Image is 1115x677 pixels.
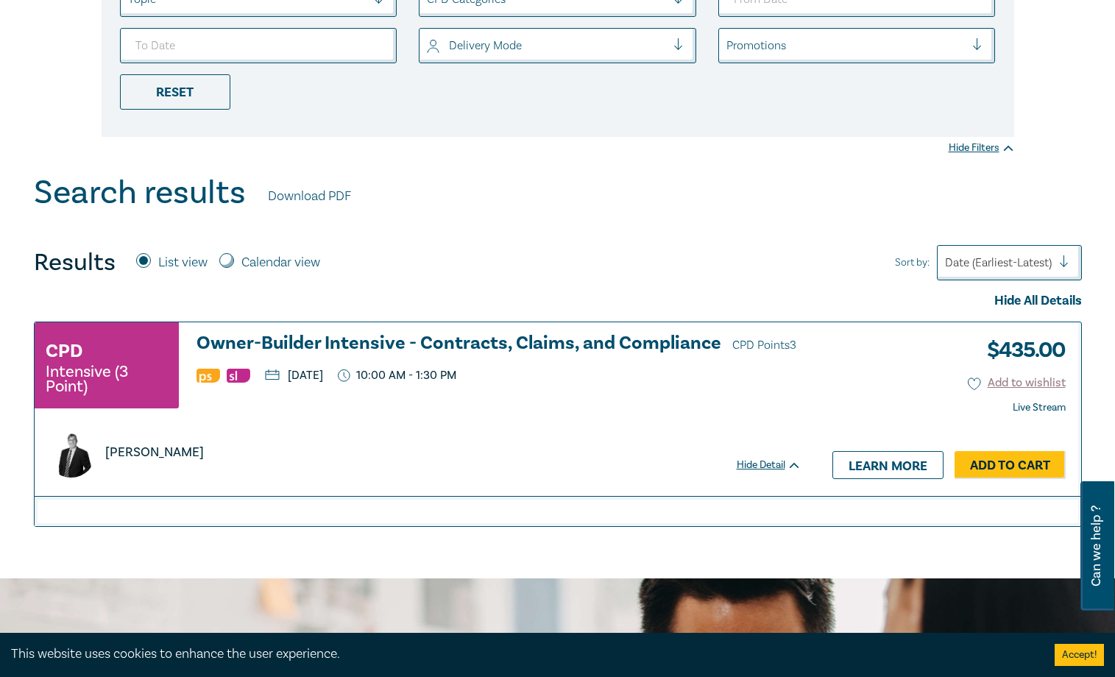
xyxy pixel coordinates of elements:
[895,255,930,271] span: Sort by:
[34,174,246,212] h1: Search results
[945,255,948,271] input: Sort by
[832,451,944,479] a: Learn more
[120,28,397,63] input: To Date
[197,369,220,383] img: Professional Skills
[1089,490,1103,602] span: Can we help ?
[268,187,351,206] a: Download PDF
[158,253,208,272] label: List view
[1055,644,1104,666] button: Accept cookies
[338,369,457,383] p: 10:00 AM - 1:30 PM
[34,291,1082,311] div: Hide All Details
[732,338,796,352] span: CPD Points 3
[1013,401,1066,414] strong: Live Stream
[46,338,82,364] h3: CPD
[197,333,801,355] h3: Owner-Builder Intensive - Contracts, Claims, and Compliance
[968,375,1066,391] button: Add to wishlist
[227,369,250,383] img: Substantive Law
[120,74,230,110] div: Reset
[265,369,323,381] p: [DATE]
[34,248,116,277] h4: Results
[46,428,96,478] img: https://s3.ap-southeast-2.amazonaws.com/leo-cussen-store-production-content/Contacts/David%20McKe...
[11,645,1033,664] div: This website uses cookies to enhance the user experience.
[46,364,168,394] small: Intensive (3 Point)
[726,38,729,54] input: select
[241,253,320,272] label: Calendar view
[737,458,818,472] div: Hide Detail
[955,451,1066,479] a: Add to Cart
[105,443,204,462] p: [PERSON_NAME]
[976,333,1066,367] h3: $ 435.00
[427,38,430,54] input: select
[197,333,801,355] a: Owner-Builder Intensive - Contracts, Claims, and Compliance CPD Points3
[949,141,1014,155] div: Hide Filters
